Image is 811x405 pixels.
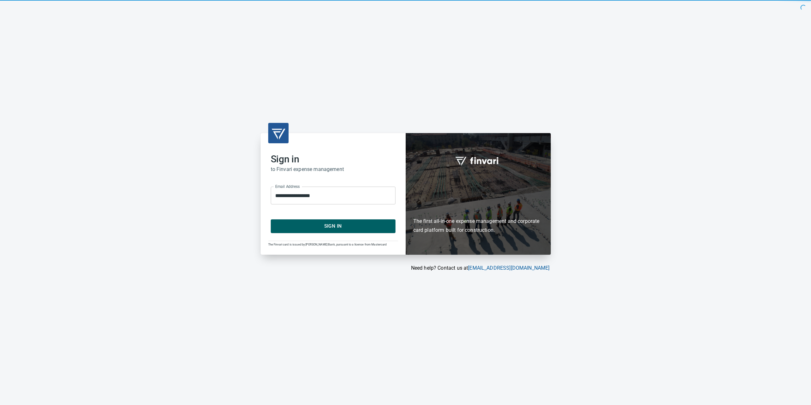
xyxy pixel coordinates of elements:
[268,243,387,246] span: The Finvari card is issued by [PERSON_NAME] Bank, pursuant to a license from Mastercard
[271,219,395,233] button: Sign In
[261,264,550,272] p: Need help? Contact us at
[406,133,551,254] div: Finvari
[271,165,395,174] h6: to Finvari expense management
[271,153,395,165] h2: Sign in
[278,222,388,230] span: Sign In
[454,153,502,168] img: fullword_logo_white.png
[413,180,543,235] h6: The first all-in-one expense management and corporate card platform built for construction.
[271,125,286,141] img: transparent_logo.png
[468,265,549,271] a: [EMAIL_ADDRESS][DOMAIN_NAME]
